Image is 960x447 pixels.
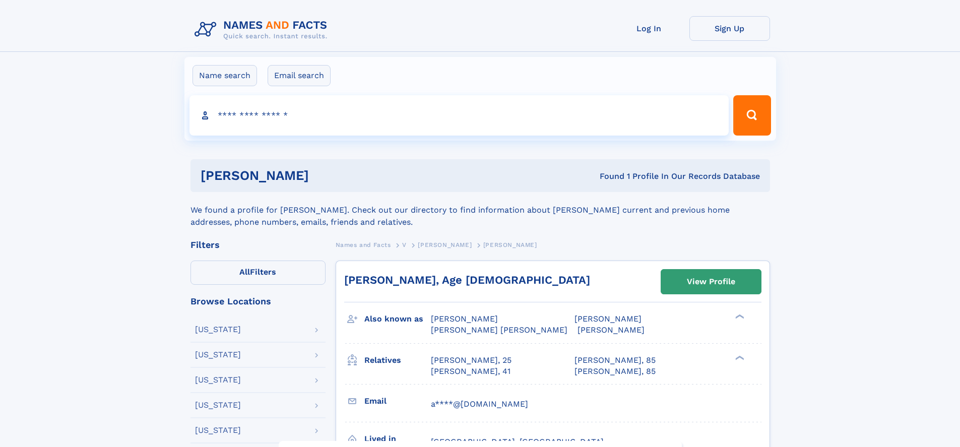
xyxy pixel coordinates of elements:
[190,261,326,285] label: Filters
[195,351,241,359] div: [US_STATE]
[483,241,537,248] span: [PERSON_NAME]
[268,65,331,86] label: Email search
[364,352,431,369] h3: Relatives
[201,169,455,182] h1: [PERSON_NAME]
[344,274,590,286] a: [PERSON_NAME], Age [DEMOGRAPHIC_DATA]
[733,354,745,361] div: ❯
[574,314,642,324] span: [PERSON_NAME]
[454,171,760,182] div: Found 1 Profile In Our Records Database
[578,325,645,335] span: [PERSON_NAME]
[195,426,241,434] div: [US_STATE]
[195,401,241,409] div: [US_STATE]
[689,16,770,41] a: Sign Up
[661,270,761,294] a: View Profile
[402,241,407,248] span: V
[431,366,510,377] a: [PERSON_NAME], 41
[239,267,250,277] span: All
[574,366,656,377] a: [PERSON_NAME], 85
[733,313,745,320] div: ❯
[336,238,391,251] a: Names and Facts
[190,297,326,306] div: Browse Locations
[190,16,336,43] img: Logo Names and Facts
[609,16,689,41] a: Log In
[418,238,472,251] a: [PERSON_NAME]
[431,325,567,335] span: [PERSON_NAME] [PERSON_NAME]
[195,376,241,384] div: [US_STATE]
[431,314,498,324] span: [PERSON_NAME]
[431,355,511,366] a: [PERSON_NAME], 25
[193,65,257,86] label: Name search
[189,95,729,136] input: search input
[402,238,407,251] a: V
[418,241,472,248] span: [PERSON_NAME]
[364,310,431,328] h3: Also known as
[687,270,735,293] div: View Profile
[190,240,326,249] div: Filters
[733,95,771,136] button: Search Button
[364,393,431,410] h3: Email
[431,437,604,446] span: [GEOGRAPHIC_DATA], [GEOGRAPHIC_DATA]
[190,192,770,228] div: We found a profile for [PERSON_NAME]. Check out our directory to find information about [PERSON_N...
[574,355,656,366] a: [PERSON_NAME], 85
[195,326,241,334] div: [US_STATE]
